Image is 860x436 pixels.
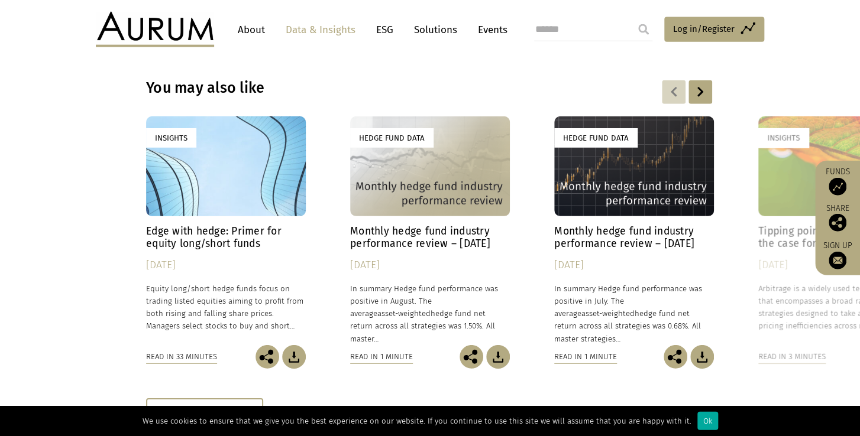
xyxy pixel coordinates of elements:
[350,282,510,345] p: In summary Hedge fund performance was positive in August. The average hedge fund net return acros...
[673,22,735,36] span: Log in/Register
[472,19,507,41] a: Events
[256,345,279,369] img: Share this post
[350,128,434,148] div: Hedge Fund Data
[758,350,826,363] div: Read in 3 minutes
[280,19,361,41] a: Data & Insights
[282,345,306,369] img: Download Article
[821,204,854,232] div: Share
[146,225,306,250] h4: Edge with hedge: Primer for equity long/short funds
[146,350,217,363] div: Read in 33 minutes
[486,345,510,369] img: Download Article
[96,12,214,47] img: Aurum
[758,128,809,148] div: Insights
[821,240,854,269] a: Sign up
[350,225,510,250] h4: Monthly hedge fund industry performance review – [DATE]
[232,19,271,41] a: About
[632,18,655,41] input: Submit
[408,19,463,41] a: Solutions
[554,282,714,345] p: In summary Hedge fund performance was positive in July. The average hedge fund net return across ...
[146,398,263,431] div: Show more
[821,167,854,196] a: Funds
[829,214,846,232] img: Share this post
[554,257,714,274] div: [DATE]
[554,116,714,345] a: Hedge Fund Data Monthly hedge fund industry performance review – [DATE] [DATE] In summary Hedge f...
[554,128,638,148] div: Hedge Fund Data
[146,128,196,148] div: Insights
[146,79,561,97] h3: You may also like
[554,350,617,363] div: Read in 1 minute
[697,412,718,430] div: Ok
[664,345,687,369] img: Share this post
[829,252,846,269] img: Sign up to our newsletter
[690,345,714,369] img: Download Article
[377,309,431,318] span: asset-weighted
[829,178,846,196] img: Access Funds
[554,225,714,250] h4: Monthly hedge fund industry performance review – [DATE]
[460,345,483,369] img: Share this post
[350,116,510,345] a: Hedge Fund Data Monthly hedge fund industry performance review – [DATE] [DATE] In summary Hedge f...
[581,309,635,318] span: asset-weighted
[350,350,413,363] div: Read in 1 minute
[370,19,399,41] a: ESG
[350,257,510,274] div: [DATE]
[664,17,764,42] a: Log in/Register
[146,116,306,345] a: Insights Edge with hedge: Primer for equity long/short funds [DATE] Equity long/short hedge funds...
[146,282,306,333] p: Equity long/short hedge funds focus on trading listed equities aiming to profit from both rising ...
[146,257,306,274] div: [DATE]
